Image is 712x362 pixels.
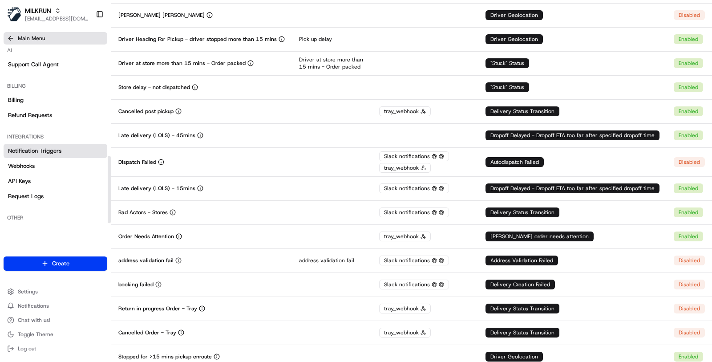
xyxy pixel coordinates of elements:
div: Disabled [674,157,705,167]
div: Other [4,211,107,225]
div: Disabled [674,256,705,265]
div: Enabled [674,58,703,68]
span: Create [52,260,69,268]
a: Feature Flags [4,225,107,239]
span: Chat with us! [18,317,50,324]
span: Billing [8,96,24,104]
div: Slack notifications [379,183,449,193]
p: [PERSON_NAME] [PERSON_NAME] [118,12,205,19]
a: API Keys [4,174,107,188]
button: Toggle Theme [4,328,107,341]
div: Enabled [674,106,703,116]
div: Disabled [674,10,705,20]
div: "Stuck" Status [485,82,529,92]
button: See all [138,114,162,124]
span: Refund Requests [8,111,52,119]
div: We're available if you need us! [40,94,122,101]
div: tray_webhook [379,163,431,173]
span: Notifications [18,302,49,309]
p: Driver at store more than 15 mins - Order packed [299,56,365,70]
span: API Documentation [84,199,143,207]
span: Main Menu [18,35,45,42]
div: tray_webhook [379,328,431,338]
span: • [74,162,77,169]
p: Dispatch Failed [118,159,156,166]
span: Settings [18,288,38,295]
div: Disabled [674,280,705,289]
p: Bad Actors - Stores [118,209,168,216]
p: Cancelled post pickup [118,108,174,115]
img: Zach Benton [9,129,23,143]
a: 📗Knowledge Base [5,195,72,211]
div: Enabled [674,82,703,92]
div: 📗 [9,199,16,207]
input: Clear [23,57,147,66]
div: Delivery Status Transition [485,328,559,338]
div: Slack notifications [379,280,449,289]
p: Welcome 👋 [9,35,162,49]
p: Driver Heading For Pickup - driver stopped more than 15 mins [118,36,277,43]
div: Integrations [4,130,107,144]
span: Toggle Theme [18,331,53,338]
div: [PERSON_NAME] order needs attention [485,232,594,241]
p: Stopped for >15 mins pickup enroute [118,353,212,360]
div: AI [4,43,107,57]
div: Slack notifications [379,151,449,161]
button: Main Menu [4,32,107,45]
p: Driver at store more than 15 mins - Order packed [118,60,246,67]
button: Settings [4,285,107,298]
div: Delivery Status Transition [485,207,559,217]
div: Address Validation Failed [485,256,558,265]
div: Slack notifications [379,207,449,217]
img: Masood Aslam [9,153,23,167]
img: MILKRUN [7,7,21,21]
div: Disabled [674,328,705,338]
a: Powered byPylon [63,220,108,227]
p: Pick up delay [299,36,365,43]
span: [DATE] [79,162,97,169]
button: Chat with us! [4,314,107,326]
span: [PERSON_NAME] [28,138,72,145]
span: Request Logs [8,192,44,200]
button: Start new chat [151,87,162,98]
div: Delivery Status Transition [485,106,559,116]
span: Feature Flags [8,228,43,236]
span: MILKRUN [25,6,51,15]
a: 💻API Documentation [72,195,146,211]
div: Enabled [674,183,703,193]
a: Webhooks [4,159,107,173]
p: address validation fail [118,257,174,264]
p: Return in progress Order - Tray [118,305,197,312]
div: Enabled [674,207,703,217]
a: Billing [4,93,107,107]
button: MILKRUNMILKRUN[EMAIL_ADDRESS][DOMAIN_NAME] [4,4,92,25]
div: Delivery Status Transition [485,304,559,313]
span: [DATE] [79,138,97,145]
div: tray_webhook [379,232,431,241]
div: tray_webhook [379,106,431,116]
p: Cancelled Order - Tray [118,329,176,336]
a: Request Logs [4,189,107,203]
span: Pylon [89,220,108,227]
p: Store delay - not dispatched [118,84,190,91]
p: address validation fail [299,257,365,264]
div: Autodispatch Failed [485,157,544,167]
div: Dropoff Delayed - Dropoff ETA too far after specified dropoff time [485,183,659,193]
button: Create [4,256,107,271]
div: Enabled [674,34,703,44]
span: Webhooks [8,162,35,170]
div: Disabled [674,304,705,313]
div: tray_webhook [379,304,431,313]
div: "Stuck" Status [485,58,529,68]
div: Driver Geolocation [485,352,543,362]
div: Driver Geolocation [485,34,543,44]
div: Start new chat [40,85,146,94]
span: Knowledge Base [18,199,68,207]
span: API Keys [8,177,31,185]
img: Nash [9,8,27,26]
button: Log out [4,342,107,355]
button: [EMAIL_ADDRESS][DOMAIN_NAME] [25,15,89,22]
div: Enabled [674,352,703,362]
p: booking failed [118,281,154,288]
